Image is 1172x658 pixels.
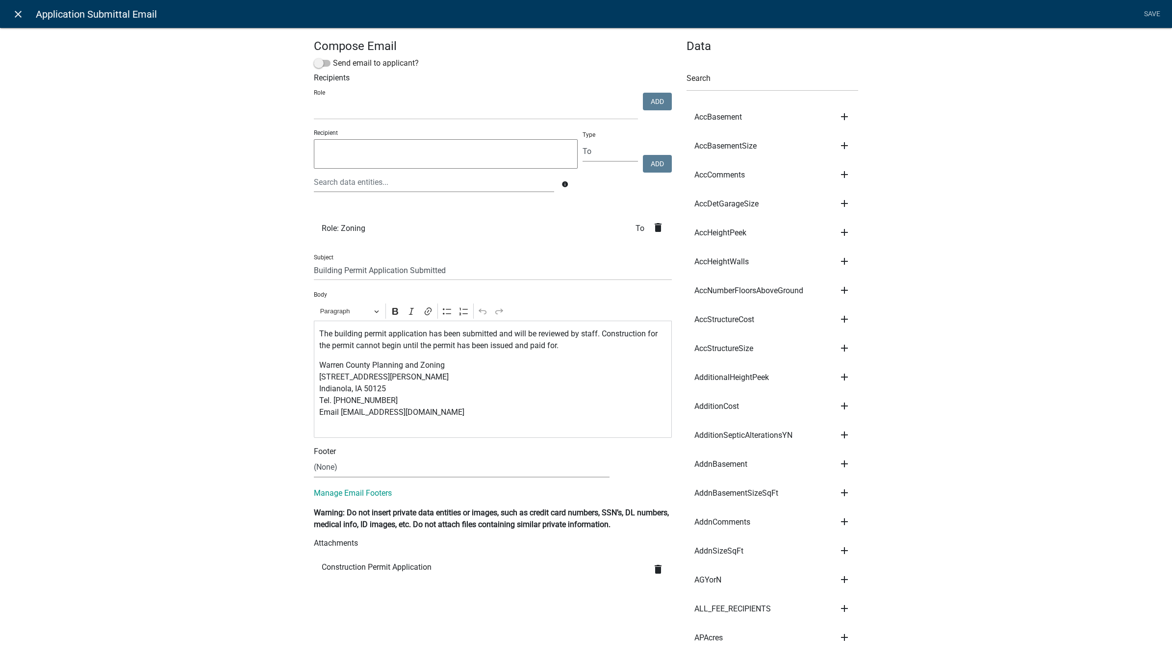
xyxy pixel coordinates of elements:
[583,132,595,138] label: Type
[839,284,850,296] i: add
[839,140,850,152] i: add
[694,171,745,179] span: AccComments
[12,8,24,20] i: close
[694,316,754,324] span: AccStructureCost
[314,292,327,298] label: Body
[316,304,383,319] button: Paragraph, Heading
[314,39,672,53] h4: Compose Email
[694,605,771,613] span: ALL_FEE_RECIPIENTS
[314,538,672,548] h6: Attachments
[319,359,667,430] p: Warren County Planning and Zoning [STREET_ADDRESS][PERSON_NAME] Indianola, IA 50125 Tel. [PHONE_N...
[694,576,721,584] span: AGYorN
[839,632,850,643] i: add
[839,574,850,585] i: add
[694,547,743,555] span: AddnSizeSqFt
[694,345,753,353] span: AccStructureSize
[314,128,578,137] p: Recipient
[652,222,664,233] i: delete
[694,374,769,381] span: AdditionalHeightPeek
[694,229,746,237] span: AccHeightPeek
[694,403,739,410] span: AdditionCost
[694,634,723,642] span: APAcres
[314,488,392,498] a: Manage Email Footers
[694,113,742,121] span: AccBasement
[694,489,778,497] span: AddnBasementSizeSqFt
[561,181,568,188] i: info
[314,507,672,531] p: Warning: Do not insert private data entities or images, such as credit card numbers, SSN’s, DL nu...
[314,90,325,96] label: Role
[839,429,850,441] i: add
[1140,5,1164,24] a: Save
[839,342,850,354] i: add
[314,321,672,438] div: Editor editing area: main. Press Alt+0 for help.
[687,39,858,53] h4: Data
[636,225,652,232] span: To
[694,518,750,526] span: AddnComments
[839,111,850,123] i: add
[652,563,664,575] i: delete
[314,172,554,192] input: Search data entities...
[694,142,757,150] span: AccBasementSize
[322,225,365,232] span: Role: Zoning
[839,198,850,209] i: add
[839,400,850,412] i: add
[314,556,672,584] li: Construction Permit Application
[839,255,850,267] i: add
[839,487,850,499] i: add
[839,313,850,325] i: add
[839,545,850,557] i: add
[839,169,850,180] i: add
[694,460,747,468] span: AddnBasement
[643,155,672,173] button: Add
[643,93,672,110] button: Add
[314,73,672,82] h6: Recipients
[839,227,850,238] i: add
[36,4,157,24] span: Application Submittal Email
[839,371,850,383] i: add
[839,458,850,470] i: add
[320,305,371,317] span: Paragraph
[314,57,419,69] label: Send email to applicant?
[839,516,850,528] i: add
[694,258,749,266] span: AccHeightWalls
[306,446,679,457] div: Footer
[314,302,672,320] div: Editor toolbar
[694,200,759,208] span: AccDetGarageSize
[694,287,803,295] span: AccNumberFloorsAboveGround
[694,431,792,439] span: AdditionSepticAlterationsYN
[839,603,850,614] i: add
[319,328,667,352] p: The building permit application has been submitted and will be reviewed by staff. Construction fo...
